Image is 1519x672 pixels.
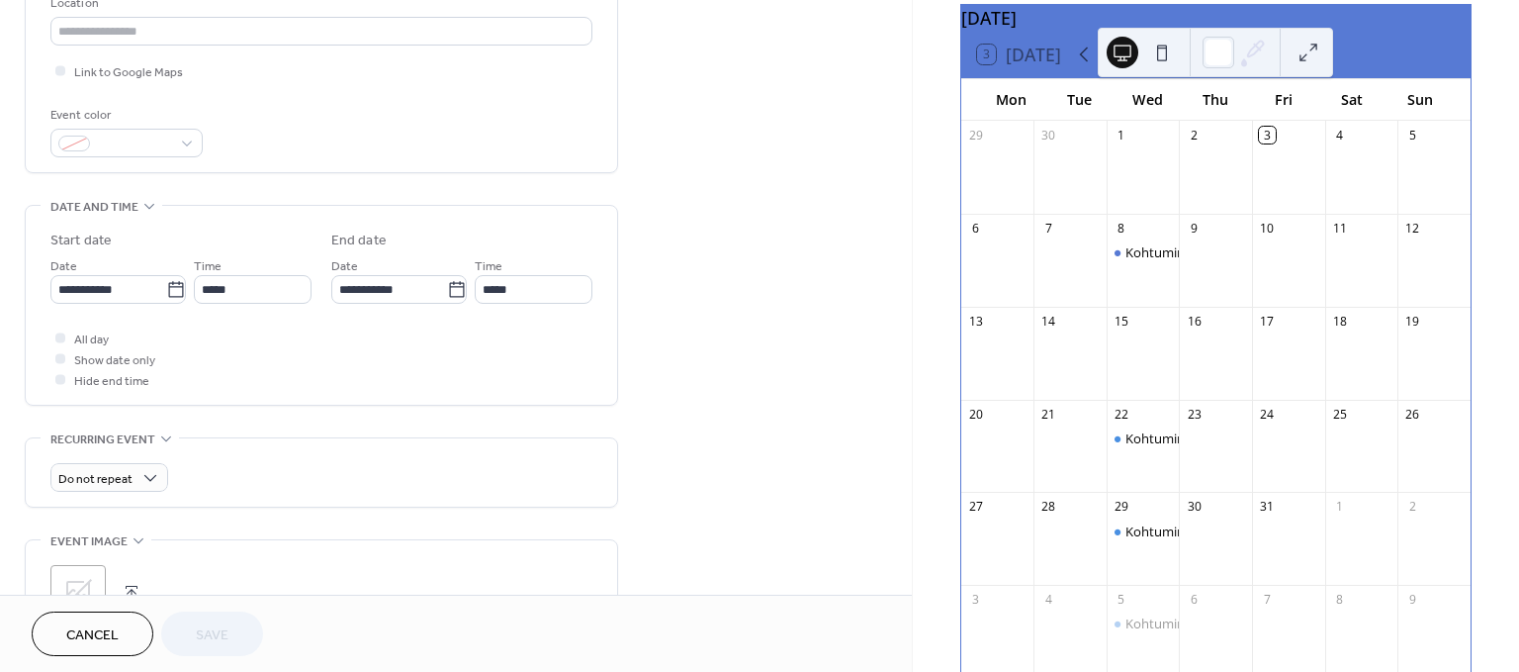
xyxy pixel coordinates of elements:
div: 10 [1259,220,1276,237]
div: 4 [1331,127,1348,144]
div: Sun [1386,79,1455,120]
div: 20 [967,406,984,423]
div: 30 [1186,499,1203,516]
div: 6 [1186,592,1203,609]
div: Kohtumine [1125,430,1192,447]
div: Event color [50,105,199,126]
div: 13 [967,313,984,330]
span: Cancel [66,625,119,646]
span: Event image [50,531,128,552]
div: 12 [1404,220,1421,237]
div: Kohtumine [1107,523,1180,540]
div: 17 [1259,313,1276,330]
div: 15 [1113,313,1129,330]
div: 18 [1331,313,1348,330]
div: 5 [1404,127,1421,144]
span: Date and time [50,197,138,218]
span: Time [475,256,502,277]
div: 30 [1040,127,1057,144]
div: 14 [1040,313,1057,330]
div: Thu [1182,79,1250,120]
div: 26 [1404,406,1421,423]
div: Kohtumine [1125,523,1192,540]
div: Kohtumine [1107,615,1180,632]
div: 9 [1186,220,1203,237]
div: 2 [1186,127,1203,144]
span: Time [194,256,222,277]
div: 3 [967,592,984,609]
div: Mon [977,79,1045,120]
span: Date [331,256,358,277]
div: 21 [1040,406,1057,423]
div: 7 [1259,592,1276,609]
div: 4 [1040,592,1057,609]
div: 8 [1113,220,1129,237]
div: 23 [1186,406,1203,423]
div: 1 [1331,499,1348,516]
div: End date [331,231,387,251]
div: Kohtumine [1107,430,1180,447]
span: Do not repeat [58,468,133,491]
div: Start date [50,231,112,251]
div: 24 [1259,406,1276,423]
div: 29 [967,127,984,144]
div: ; [50,565,106,621]
span: All day [74,330,109,350]
div: 25 [1331,406,1348,423]
div: Fri [1250,79,1318,120]
div: Wed [1114,79,1182,120]
span: Date [50,256,77,277]
span: Link to Google Maps [74,62,183,83]
div: [DATE] [961,5,1471,31]
div: 3 [1259,127,1276,144]
div: 29 [1113,499,1129,516]
div: 9 [1404,592,1421,609]
div: Kohtumine [1125,243,1192,261]
div: 22 [1113,406,1129,423]
div: 8 [1331,592,1348,609]
span: Show date only [74,350,155,371]
button: Cancel [32,612,153,656]
span: Recurring event [50,430,155,450]
div: 16 [1186,313,1203,330]
div: 1 [1113,127,1129,144]
div: 6 [967,220,984,237]
div: 11 [1331,220,1348,237]
div: 27 [967,499,984,516]
div: Tue [1045,79,1114,120]
div: 2 [1404,499,1421,516]
div: 28 [1040,499,1057,516]
div: 31 [1259,499,1276,516]
div: 7 [1040,220,1057,237]
div: Sat [1318,79,1386,120]
div: 19 [1404,313,1421,330]
div: Kohtumine [1107,243,1180,261]
div: 5 [1113,592,1129,609]
span: Hide end time [74,371,149,392]
div: Kohtumine [1125,615,1192,632]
